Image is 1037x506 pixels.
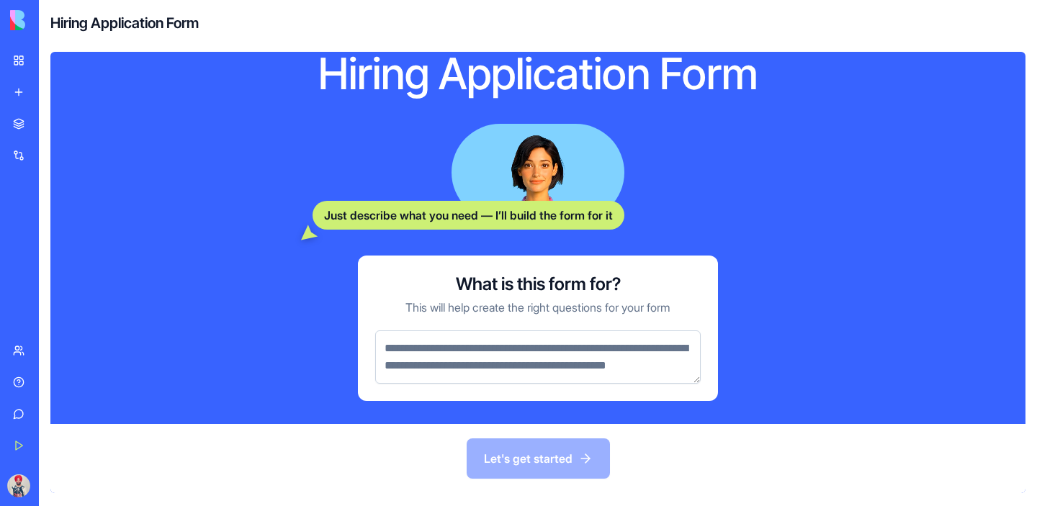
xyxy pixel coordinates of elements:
h4: Hiring Application Form [50,13,199,33]
img: logo [10,10,99,30]
img: ACg8ocKqObnYYKsy7QcZniYC7JUT7q8uPq4hPi7ZZNTL9I16fXTz-Q7i=s96-c [7,474,30,497]
h3: What is this form for? [456,273,621,296]
p: This will help create the right questions for your form [405,299,670,316]
div: Just describe what you need — I’ll build the form for it [313,201,624,230]
h1: Hiring Application Form [261,47,814,101]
